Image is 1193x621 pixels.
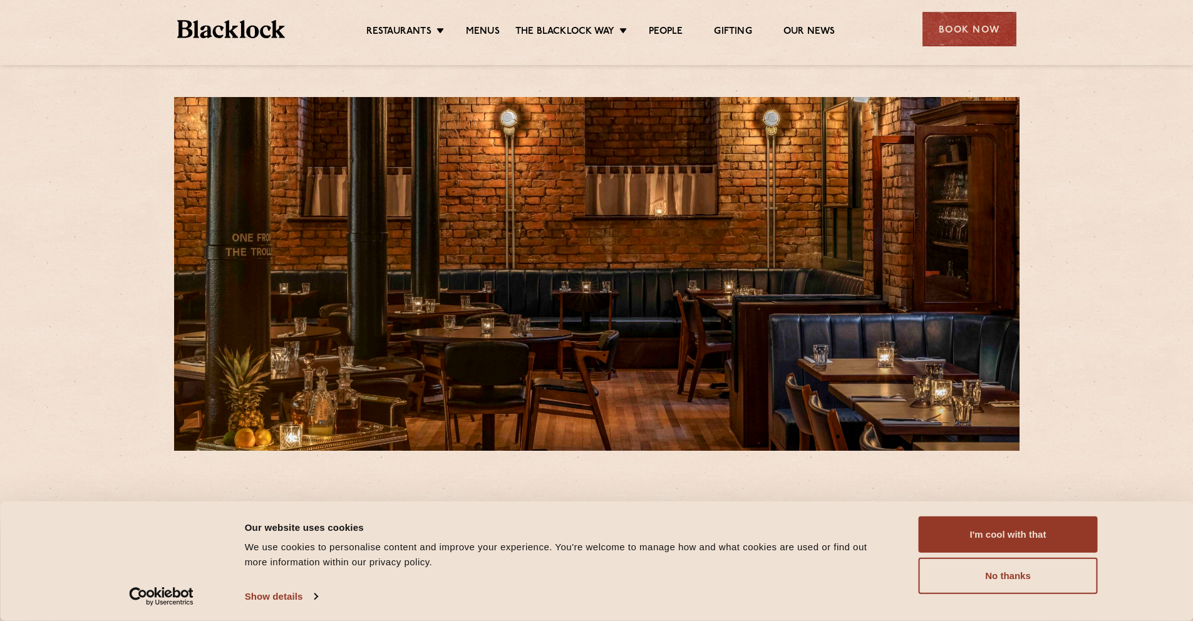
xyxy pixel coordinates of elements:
[919,516,1098,553] button: I'm cool with that
[919,558,1098,594] button: No thanks
[106,587,216,606] a: Usercentrics Cookiebot - opens in a new window
[714,26,751,39] a: Gifting
[245,540,891,570] div: We use cookies to personalise content and improve your experience. You're welcome to manage how a...
[515,26,614,39] a: The Blacklock Way
[466,26,500,39] a: Menus
[649,26,683,39] a: People
[177,20,286,38] img: BL_Textured_Logo-footer-cropped.svg
[922,12,1016,46] div: Book Now
[366,26,431,39] a: Restaurants
[245,520,891,535] div: Our website uses cookies
[783,26,835,39] a: Our News
[245,587,318,606] a: Show details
